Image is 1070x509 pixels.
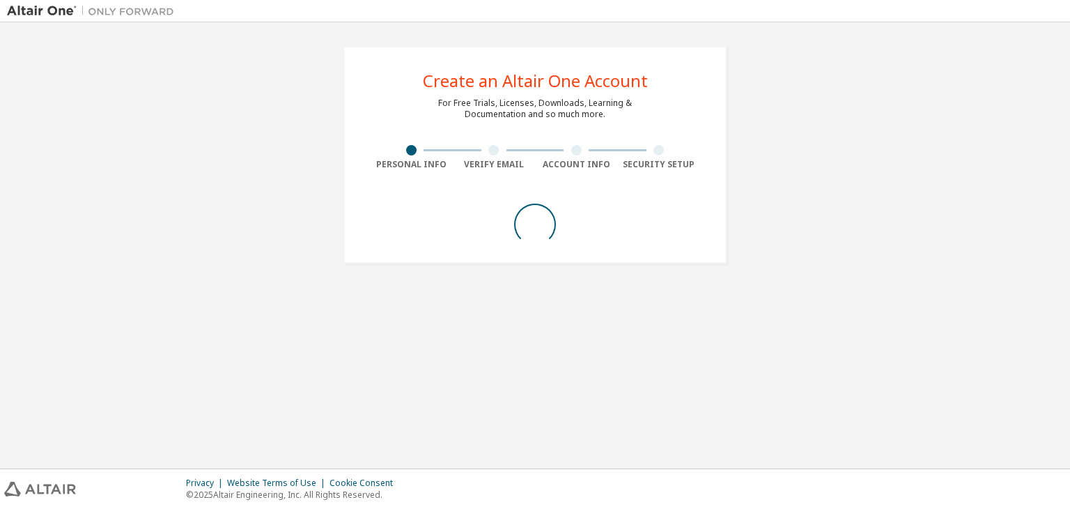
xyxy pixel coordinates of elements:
[4,482,76,496] img: altair_logo.svg
[453,159,536,170] div: Verify Email
[329,478,401,489] div: Cookie Consent
[227,478,329,489] div: Website Terms of Use
[423,73,648,89] div: Create an Altair One Account
[618,159,701,170] div: Security Setup
[186,489,401,501] p: © 2025 Altair Engineering, Inc. All Rights Reserved.
[7,4,181,18] img: Altair One
[186,478,227,489] div: Privacy
[370,159,453,170] div: Personal Info
[535,159,618,170] div: Account Info
[438,98,632,120] div: For Free Trials, Licenses, Downloads, Learning & Documentation and so much more.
